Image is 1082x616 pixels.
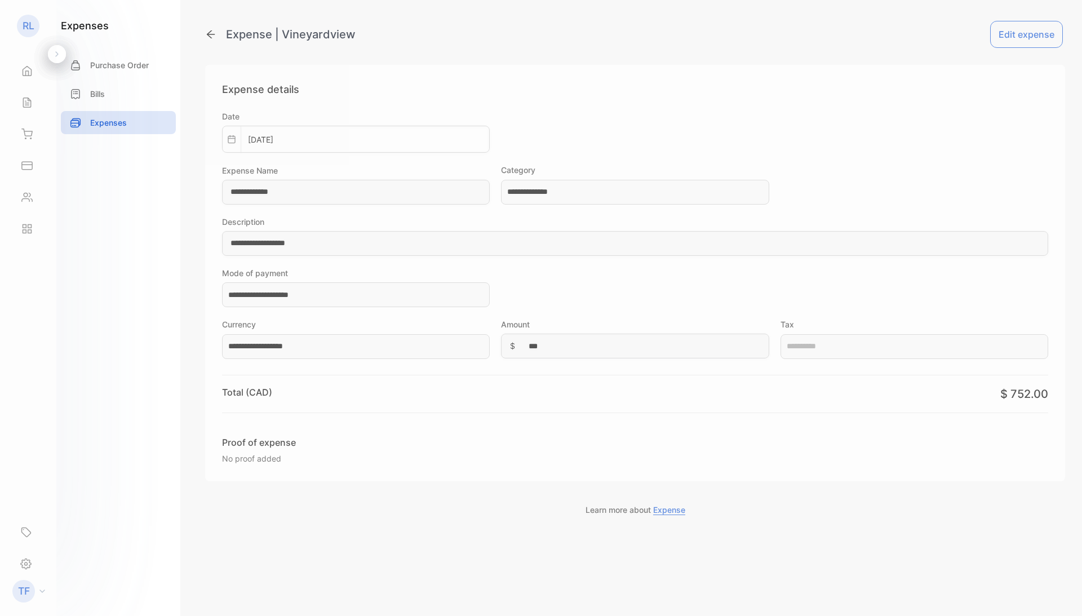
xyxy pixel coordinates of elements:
[222,267,490,279] label: Mode of payment
[990,21,1063,48] button: Edit expense
[222,454,281,463] span: No proof added
[510,340,515,352] span: $
[222,82,1048,97] p: Expense details
[18,584,30,599] p: TF
[1000,387,1048,401] span: $ 752.00
[781,318,1048,330] label: Tax
[222,318,490,330] label: Currency
[501,318,769,330] label: Amount
[61,111,176,134] a: Expenses
[222,110,490,122] label: Date
[222,216,1048,228] label: Description
[653,505,685,515] span: Expense
[226,26,356,43] div: Expense | Vineyardview
[501,164,769,176] label: Category
[241,134,280,145] p: [DATE]
[90,59,149,71] p: Purchase Order
[222,436,438,449] span: Proof of expense
[90,88,105,100] p: Bills
[61,18,109,33] h1: expenses
[222,165,490,176] label: Expense Name
[61,82,176,105] a: Bills
[90,117,127,128] p: Expenses
[61,54,176,77] a: Purchase Order
[222,385,272,399] p: Total (CAD)
[23,19,34,33] p: RL
[205,504,1065,516] p: Learn more about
